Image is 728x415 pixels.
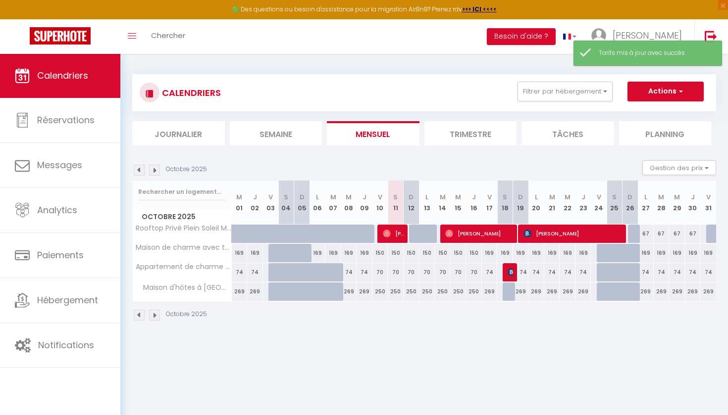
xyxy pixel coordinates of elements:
span: Notifications [38,339,94,351]
abbr: L [316,192,319,202]
button: Actions [627,82,704,101]
div: 70 [450,263,466,281]
div: 74 [513,263,529,281]
span: Paiements [37,249,84,261]
th: 12 [404,181,419,225]
div: 150 [419,244,435,262]
div: 169 [232,244,248,262]
span: Maison d'hôtes à [GEOGRAPHIC_DATA] [134,282,233,293]
div: Tarifs mis à jour avec succès [599,48,712,58]
div: 169 [575,244,591,262]
abbr: M [236,192,242,202]
th: 28 [654,181,670,225]
th: 07 [325,181,341,225]
li: Semaine [230,121,322,145]
abbr: J [472,192,476,202]
div: 74 [685,263,701,281]
abbr: S [612,192,617,202]
abbr: M [455,192,461,202]
p: Octobre 2025 [166,165,207,174]
abbr: M [658,192,664,202]
th: 20 [528,181,544,225]
div: 67 [638,225,654,243]
th: 06 [310,181,325,225]
div: 269 [575,282,591,301]
span: Appartement de charme à [PERSON_NAME] [134,263,233,271]
div: 70 [388,263,404,281]
div: 269 [482,282,498,301]
li: Mensuel [327,121,419,145]
abbr: V [268,192,273,202]
div: 169 [700,244,716,262]
div: 150 [372,244,388,262]
abbr: J [363,192,366,202]
th: 26 [623,181,638,225]
div: 169 [544,244,560,262]
div: 67 [654,225,670,243]
div: 269 [669,282,685,301]
th: 01 [232,181,248,225]
abbr: M [440,192,446,202]
th: 18 [497,181,513,225]
abbr: D [518,192,523,202]
input: Rechercher un logement... [138,183,226,201]
div: 74 [669,263,685,281]
div: 74 [357,263,372,281]
div: 74 [247,263,263,281]
div: 169 [341,244,357,262]
div: 169 [357,244,372,262]
div: 169 [482,244,498,262]
span: [PERSON_NAME] [523,224,624,243]
h3: CALENDRIERS [159,82,221,104]
div: 169 [560,244,575,262]
div: 250 [435,282,451,301]
button: Gestion des prix [642,160,716,175]
th: 30 [685,181,701,225]
abbr: S [284,192,288,202]
abbr: M [549,192,555,202]
th: 09 [357,181,372,225]
th: 22 [560,181,575,225]
th: 10 [372,181,388,225]
abbr: M [565,192,571,202]
abbr: S [393,192,398,202]
th: 15 [450,181,466,225]
a: Chercher [144,19,193,54]
div: 269 [232,282,248,301]
div: 250 [466,282,482,301]
th: 02 [247,181,263,225]
div: 269 [513,282,529,301]
abbr: D [627,192,632,202]
div: 74 [575,263,591,281]
th: 13 [419,181,435,225]
div: 169 [654,244,670,262]
abbr: L [535,192,538,202]
span: Octobre 2025 [133,210,231,224]
th: 31 [700,181,716,225]
div: 169 [497,244,513,262]
div: 67 [685,225,701,243]
div: 250 [450,282,466,301]
th: 27 [638,181,654,225]
button: Filtrer par hébergement [518,82,613,101]
div: 269 [341,282,357,301]
div: 67 [669,225,685,243]
abbr: M [330,192,336,202]
abbr: D [300,192,305,202]
button: Besoin d'aide ? [487,28,556,45]
span: [PERSON_NAME] [383,224,404,243]
th: 05 [294,181,310,225]
div: 74 [341,263,357,281]
div: 169 [325,244,341,262]
abbr: M [346,192,352,202]
abbr: J [581,192,585,202]
div: 250 [388,282,404,301]
div: 269 [544,282,560,301]
div: 70 [404,263,419,281]
span: Réservations [37,114,95,126]
span: Analytics [37,204,77,216]
a: >>> ICI <<<< [462,5,497,13]
div: 70 [419,263,435,281]
th: 08 [341,181,357,225]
